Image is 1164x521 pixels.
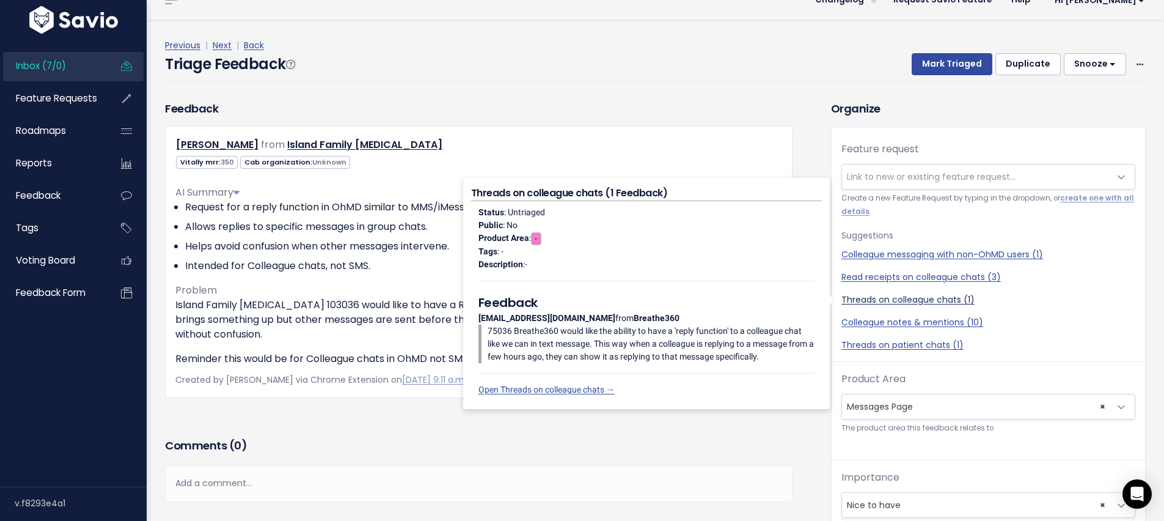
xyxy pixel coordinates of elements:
[15,487,147,519] div: v.f8293e4a1
[185,259,782,273] li: Intended for Colleague chats, not SMS.
[478,220,503,230] strong: Public
[842,493,1110,517] span: Nice to have
[3,117,101,145] a: Roadmaps
[1122,479,1152,509] div: Open Intercom Messenger
[16,221,38,234] span: Tags
[16,189,60,202] span: Feedback
[402,374,466,386] a: [DATE] 9:11 a.m.
[165,39,200,51] a: Previous
[841,192,1135,218] small: Create a new Feature Request by typing in the dropdown, or .
[244,39,264,51] a: Back
[3,52,101,80] a: Inbox (7/0)
[165,100,218,117] h3: Feedback
[488,325,814,363] p: 75036 Breathe360 would like the ability to have a 'reply function' to a colleague chat like we ca...
[185,200,782,215] li: Request for a reply function in OhMD similar to MMS/iMessage.
[261,138,285,152] span: from
[203,39,210,51] span: |
[841,248,1135,261] a: Colleague messaging with non-OhMD users (1)
[26,6,121,34] img: logo-white.9d6f32f41409.svg
[16,286,86,299] span: Feedback form
[165,437,792,454] h3: Comments ( )
[1064,53,1126,75] button: Snooze
[175,185,240,199] span: AI Summary
[478,294,814,312] h5: Feedback
[287,138,442,152] a: Island Family [MEDICAL_DATA]
[841,228,1135,243] p: Suggestions
[841,372,906,386] label: Product Area
[165,465,792,501] div: Add a comment...
[847,171,1016,183] span: Link to new or existing feature request...
[478,207,504,217] strong: Status
[175,352,782,366] p: Reminder this would be for Colleague chats in OhMD not SMS text
[185,239,782,254] li: Helps avoid confusion when other messages intervene.
[3,214,101,242] a: Tags
[1100,394,1105,419] span: ×
[175,374,557,386] span: Created by [PERSON_NAME] via Chrome Extension on |
[841,193,1134,216] a: create one with all details
[525,259,527,269] span: -
[234,39,241,51] span: |
[478,313,615,323] strong: [EMAIL_ADDRESS][DOMAIN_NAME]
[165,53,295,75] h4: Triage Feedback
[3,182,101,210] a: Feedback
[842,394,1110,419] span: Messages Page
[841,316,1135,329] a: Colleague notes & mentions (10)
[478,246,497,256] strong: Tags
[841,422,1135,435] small: The product area this feedback relates to
[531,232,541,245] span: -
[471,201,822,401] div: : Untriaged : No : : - : from
[213,39,232,51] a: Next
[175,283,217,297] span: Problem
[841,470,899,485] label: Importance
[841,294,1135,306] a: Threads on colleague chats (1)
[478,233,529,243] strong: Product Area
[312,157,346,167] span: Unknown
[478,385,615,394] a: Open Threads on colleague chats →
[912,53,992,75] button: Mark Triaged
[471,186,822,201] h4: Threads on colleague chats (1 Feedback)
[16,124,66,137] span: Roadmaps
[221,157,234,167] span: 350
[841,339,1135,352] a: Threads on patient chats (1)
[841,394,1135,419] span: Messages Page
[16,92,97,105] span: Feature Requests
[841,142,919,157] label: Feature request
[841,271,1135,284] a: Read receipts on colleague chats (3)
[831,100,1146,117] h3: Organize
[3,246,101,275] a: Voting Board
[176,156,238,169] span: Vitally mrr:
[176,138,258,152] a: [PERSON_NAME]
[841,492,1135,518] span: Nice to have
[3,149,101,177] a: Reports
[995,53,1061,75] button: Duplicate
[1100,493,1105,517] span: ×
[634,313,679,323] strong: Breathe360
[478,259,523,269] strong: Description
[3,84,101,113] a: Feature Requests
[234,438,241,453] span: 0
[3,279,101,307] a: Feedback form
[16,157,52,169] span: Reports
[175,298,782,342] p: Island Family [MEDICAL_DATA] 103036 would like to have a REPLY function like MMS/iMessage so if s...
[16,59,66,72] span: Inbox (7/0)
[240,156,350,169] span: Cab organization:
[185,220,782,234] li: Allows replies to specific messages in group chats.
[16,254,75,267] span: Voting Board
